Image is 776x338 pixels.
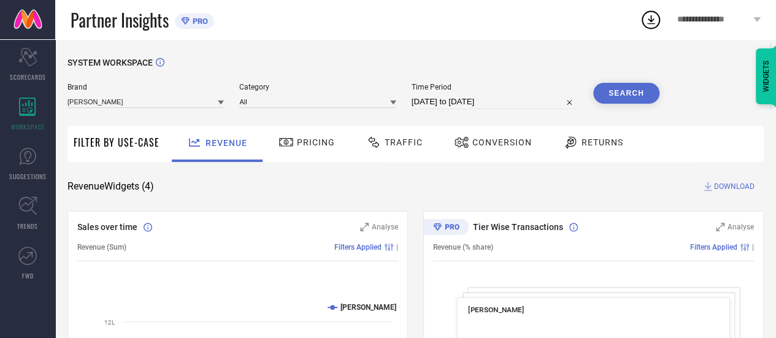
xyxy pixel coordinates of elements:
[190,17,208,26] span: PRO
[412,83,578,91] span: Time Period
[690,243,737,252] span: Filters Applied
[340,303,396,312] text: [PERSON_NAME]
[423,219,469,237] div: Premium
[334,243,382,252] span: Filters Applied
[206,138,247,148] span: Revenue
[472,137,532,147] span: Conversion
[71,7,169,33] span: Partner Insights
[372,223,398,231] span: Analyse
[77,243,126,252] span: Revenue (Sum)
[473,222,563,232] span: Tier Wise Transactions
[11,122,45,131] span: WORKSPACE
[17,221,38,231] span: TRENDS
[396,243,398,252] span: |
[360,223,369,231] svg: Zoom
[752,243,754,252] span: |
[77,222,137,232] span: Sales over time
[385,137,423,147] span: Traffic
[593,83,659,104] button: Search
[67,58,153,67] span: SYSTEM WORKSPACE
[468,305,524,314] span: [PERSON_NAME]
[716,223,724,231] svg: Zoom
[10,72,46,82] span: SCORECARDS
[412,94,578,109] input: Select time period
[104,319,115,326] text: 12L
[74,135,159,150] span: Filter By Use-Case
[640,9,662,31] div: Open download list
[67,180,154,193] span: Revenue Widgets ( 4 )
[239,83,396,91] span: Category
[297,137,335,147] span: Pricing
[714,180,755,193] span: DOWNLOAD
[433,243,493,252] span: Revenue (% share)
[582,137,623,147] span: Returns
[67,83,224,91] span: Brand
[728,223,754,231] span: Analyse
[9,172,47,181] span: SUGGESTIONS
[22,271,34,280] span: FWD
